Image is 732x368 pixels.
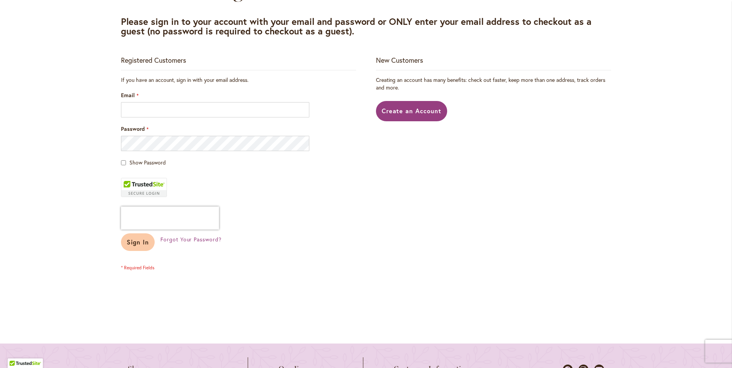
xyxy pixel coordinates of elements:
[121,76,356,84] div: If you have an account, sign in with your email address.
[129,159,166,166] span: Show Password
[121,178,167,197] div: TrustedSite Certified
[121,125,145,132] span: Password
[6,341,27,362] iframe: Launch Accessibility Center
[121,233,155,251] button: Sign In
[121,91,135,99] span: Email
[121,207,219,230] iframe: reCAPTCHA
[121,55,186,65] strong: Registered Customers
[376,101,448,121] a: Create an Account
[121,15,591,37] strong: Please sign in to your account with your email and password or ONLY enter your email address to c...
[376,55,423,65] strong: New Customers
[376,76,611,91] p: Creating an account has many benefits: check out faster, keep more than one address, track orders...
[382,107,442,115] span: Create an Account
[127,238,149,246] span: Sign In
[160,236,222,243] a: Forgot Your Password?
